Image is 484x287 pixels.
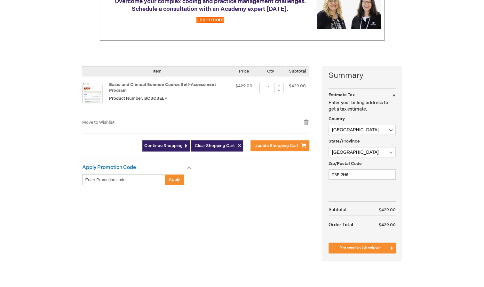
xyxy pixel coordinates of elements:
img: Basic and Clinical Science Course Self-Assessment Program [82,83,103,103]
a: Basic and Clinical Science Course Self-Assessment Program [109,82,216,93]
strong: Order Total [329,219,353,230]
span: Proceed to Checkout [339,245,381,251]
a: Continue Shopping [142,140,190,151]
span: $429.00 [379,222,396,228]
p: Enter your billing address to get a tax estimate. [329,100,396,112]
th: Subtotal [329,205,367,215]
span: $429.00 [289,83,306,89]
a: Learn more [196,17,224,23]
button: Clear Shopping Cart [191,140,243,151]
div: - [274,88,284,93]
span: Product Number: BCSCSELF [109,96,167,101]
input: Qty [259,83,279,93]
span: Qty [267,69,274,74]
input: Enter Promotion code [82,174,165,185]
span: Update Shopping Cart [254,143,298,148]
span: Country [329,116,345,121]
strong: Summary [329,70,396,81]
span: $429.00 [235,83,252,89]
button: Update Shopping Cart [250,140,309,151]
span: Zip/Postal Code [329,161,362,166]
span: $429.00 [379,207,396,213]
span: State/Province [329,139,360,144]
div: + [274,83,284,88]
button: Apply [165,174,184,185]
span: Price [239,69,249,74]
strong: Apply Promotion Code [82,165,136,171]
span: Clear Shopping Cart [195,143,235,148]
a: Basic and Clinical Science Course Self-Assessment Program [82,83,109,113]
span: Subtotal [289,69,306,74]
span: Apply [169,177,180,182]
strong: Estimate Tax [329,92,355,97]
a: Move to Wishlist [82,120,115,125]
span: Continue Shopping [144,143,183,148]
button: Proceed to Checkout [329,243,396,253]
span: Item [153,69,162,74]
